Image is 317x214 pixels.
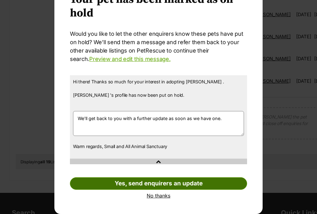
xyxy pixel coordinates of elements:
p: Warm regards, Small and All Animal Sanctuary [73,143,244,150]
a: Yes, send enquirers an update [70,177,247,190]
p: Hi there! Thanks so much for your interest in adopting [PERSON_NAME] . [PERSON_NAME] 's profile h... [73,78,244,105]
p: Would you like to let the other enquirers know these pets have put on hold? We’ll send them a mes... [70,30,247,63]
a: Preview and edit this message. [89,56,170,62]
textarea: We'll get back to you with a further update as soon as we have one. [73,111,244,136]
a: No thanks [70,193,247,198]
